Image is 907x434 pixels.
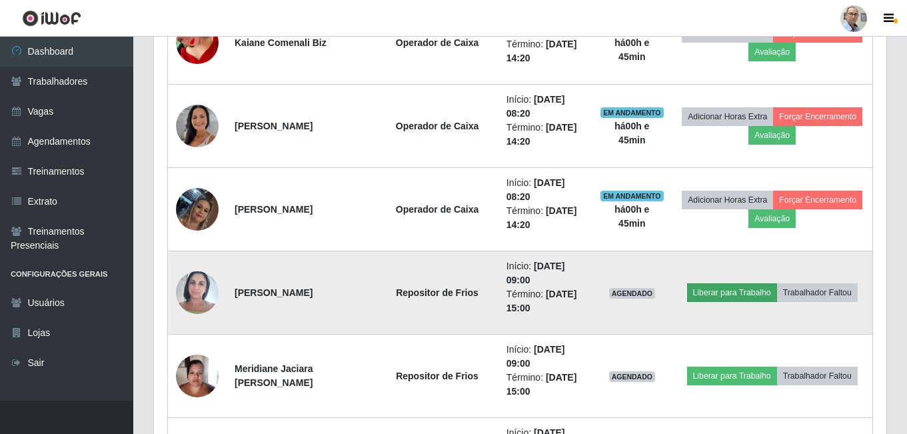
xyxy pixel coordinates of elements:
img: 1743778813300.jpeg [176,88,219,164]
li: Término: [506,371,584,399]
strong: há 00 h e 45 min [614,204,649,229]
span: AGENDADO [609,371,656,382]
img: 1746375892388.jpeg [176,347,219,404]
time: [DATE] 08:20 [506,94,565,119]
span: AGENDADO [609,288,656,299]
li: Início: [506,259,584,287]
span: EM ANDAMENTO [600,107,664,118]
time: [DATE] 09:00 [506,344,565,369]
strong: Kaiane Comenali Biz [235,37,327,48]
li: Término: [506,37,584,65]
img: 1705690307767.jpeg [176,264,219,321]
button: Liberar para Trabalho [687,367,777,385]
li: Início: [506,176,584,204]
li: Término: [506,287,584,315]
strong: Meridiane Jaciara [PERSON_NAME] [235,363,313,388]
img: CoreUI Logo [22,10,81,27]
span: EM ANDAMENTO [600,191,664,201]
img: 1747887947738.jpeg [176,171,219,247]
time: [DATE] 08:20 [506,177,565,202]
strong: Operador de Caixa [396,121,479,131]
strong: Operador de Caixa [396,37,479,48]
strong: [PERSON_NAME] [235,287,313,298]
strong: há 00 h e 45 min [614,37,649,62]
button: Adicionar Horas Extra [682,191,773,209]
button: Liberar para Trabalho [687,283,777,302]
button: Avaliação [748,126,796,145]
li: Início: [506,343,584,371]
button: Avaliação [748,43,796,61]
button: Adicionar Horas Extra [682,107,773,126]
strong: Operador de Caixa [396,204,479,215]
img: 1748055725506.jpeg [176,8,219,77]
button: Forçar Encerramento [773,191,862,209]
time: [DATE] 09:00 [506,261,565,285]
button: Forçar Encerramento [773,107,862,126]
button: Avaliação [748,209,796,228]
strong: Repositor de Frios [396,371,478,381]
strong: [PERSON_NAME] [235,121,313,131]
li: Término: [506,121,584,149]
li: Início: [506,93,584,121]
strong: [PERSON_NAME] [235,204,313,215]
button: Trabalhador Faltou [777,283,858,302]
li: Término: [506,204,584,232]
button: Trabalhador Faltou [777,367,858,385]
strong: Repositor de Frios [396,287,478,298]
strong: há 00 h e 45 min [614,121,649,145]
